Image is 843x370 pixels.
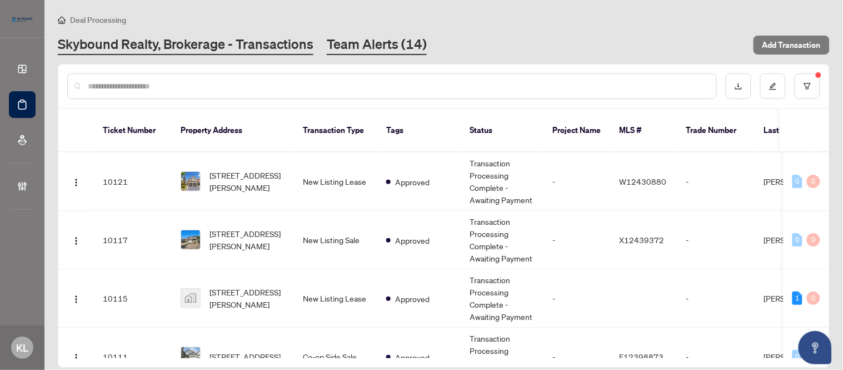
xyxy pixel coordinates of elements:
[755,211,839,269] td: [PERSON_NAME]
[677,211,755,269] td: -
[544,109,611,152] th: Project Name
[181,172,200,191] img: thumbnail-img
[94,152,172,211] td: 10121
[94,269,172,328] td: 10115
[209,351,281,363] span: [STREET_ADDRESS]
[377,109,461,152] th: Tags
[395,176,430,188] span: Approved
[807,175,820,188] div: 0
[799,331,832,364] button: Open asap
[327,35,427,55] a: Team Alerts (14)
[620,176,667,186] span: W12430880
[544,269,611,328] td: -
[58,16,66,24] span: home
[72,236,81,245] img: Logo
[769,82,777,90] span: edit
[9,14,36,25] img: logo
[762,36,821,54] span: Add Transaction
[755,152,839,211] td: [PERSON_NAME]
[209,169,285,194] span: [STREET_ADDRESS][PERSON_NAME]
[760,73,786,99] button: edit
[677,152,755,211] td: -
[804,82,811,90] span: filter
[792,233,802,246] div: 0
[294,211,377,269] td: New Listing Sale
[181,289,200,308] img: thumbnail-img
[67,172,85,190] button: Logo
[294,269,377,328] td: New Listing Lease
[58,35,313,55] a: Skybound Realty, Brokerage - Transactions
[16,340,28,356] span: KL
[461,211,544,269] td: Transaction Processing Complete - Awaiting Payment
[181,347,200,366] img: thumbnail-img
[461,109,544,152] th: Status
[461,269,544,328] td: Transaction Processing Complete - Awaiting Payment
[544,152,611,211] td: -
[94,109,172,152] th: Ticket Number
[544,211,611,269] td: -
[70,15,126,25] span: Deal Processing
[172,109,294,152] th: Property Address
[72,295,81,304] img: Logo
[67,348,85,366] button: Logo
[620,235,665,245] span: X12439372
[755,109,839,152] th: Last Updated By
[181,230,200,249] img: thumbnail-img
[72,353,81,362] img: Logo
[209,228,285,252] span: [STREET_ADDRESS][PERSON_NAME]
[395,234,430,246] span: Approved
[395,351,430,363] span: Approved
[620,352,664,362] span: E12398873
[792,350,802,363] div: 0
[792,175,802,188] div: 0
[735,82,742,90] span: download
[726,73,751,99] button: download
[755,269,839,328] td: [PERSON_NAME]
[294,152,377,211] td: New Listing Lease
[72,178,81,187] img: Logo
[395,293,430,305] span: Approved
[807,233,820,246] div: 0
[754,36,830,55] button: Add Transaction
[67,231,85,249] button: Logo
[807,292,820,305] div: 0
[677,269,755,328] td: -
[209,286,285,310] span: [STREET_ADDRESS][PERSON_NAME]
[94,211,172,269] td: 10117
[294,109,377,152] th: Transaction Type
[611,109,677,152] th: MLS #
[461,152,544,211] td: Transaction Processing Complete - Awaiting Payment
[677,109,755,152] th: Trade Number
[792,292,802,305] div: 1
[67,289,85,307] button: Logo
[795,73,820,99] button: filter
